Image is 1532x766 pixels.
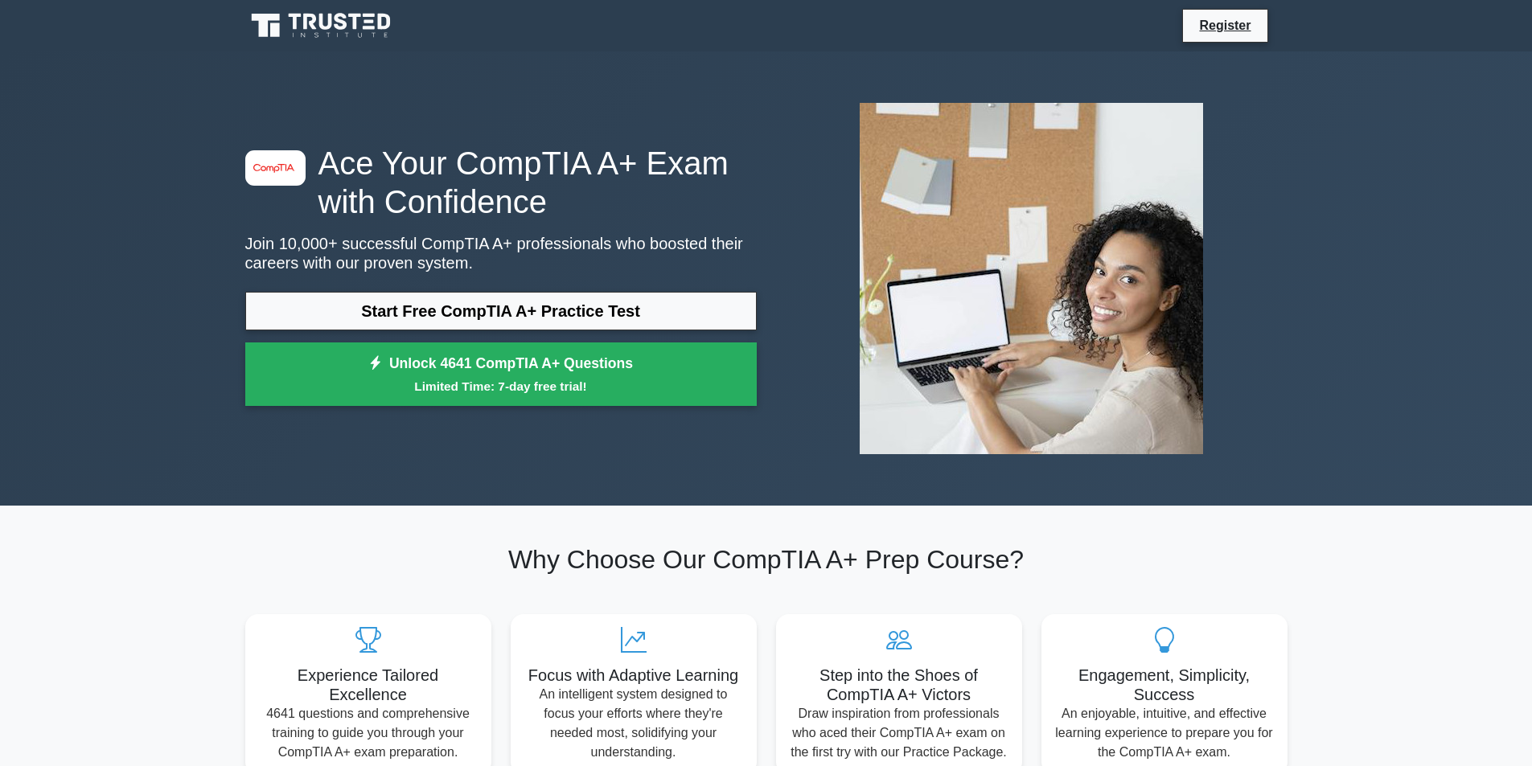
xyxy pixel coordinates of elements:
a: Unlock 4641 CompTIA A+ QuestionsLimited Time: 7-day free trial! [245,342,757,407]
h5: Experience Tailored Excellence [258,666,478,704]
p: An enjoyable, intuitive, and effective learning experience to prepare you for the CompTIA A+ exam. [1054,704,1275,762]
h2: Why Choose Our CompTIA A+ Prep Course? [245,544,1288,575]
h5: Engagement, Simplicity, Success [1054,666,1275,704]
a: Start Free CompTIA A+ Practice Test [245,292,757,330]
p: Join 10,000+ successful CompTIA A+ professionals who boosted their careers with our proven system. [245,234,757,272]
p: An intelligent system designed to focus your efforts where they're needed most, solidifying your ... [524,685,744,762]
p: 4641 questions and comprehensive training to guide you through your CompTIA A+ exam preparation. [258,704,478,762]
h5: Focus with Adaptive Learning [524,666,744,685]
h1: Ace Your CompTIA A+ Exam with Confidence [245,144,757,221]
h5: Step into the Shoes of CompTIA A+ Victors [789,666,1009,704]
small: Limited Time: 7-day free trial! [265,377,737,395]
a: Register [1189,15,1260,35]
p: Draw inspiration from professionals who aced their CompTIA A+ exam on the first try with our Prac... [789,704,1009,762]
